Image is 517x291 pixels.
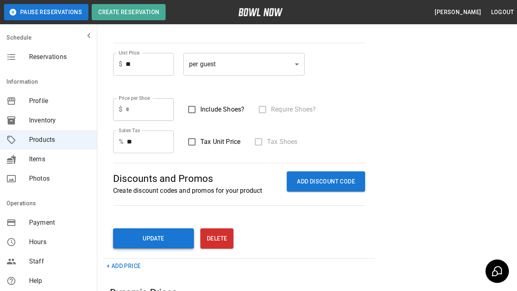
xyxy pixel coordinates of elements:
button: Create Reservation [92,4,166,20]
span: Tax Unit Price [200,137,240,147]
span: Tax Shoes [267,137,297,147]
p: $ [119,59,122,69]
span: Staff [29,257,90,266]
span: Products [29,135,90,145]
button: Pause Reservations [4,4,88,20]
button: [PERSON_NAME] [431,5,484,20]
div: per guest [183,53,305,76]
p: Discounts and Promos [113,171,262,186]
button: Logout [488,5,517,20]
button: ADD DISCOUNT CODE [287,171,365,192]
span: Profile [29,96,90,106]
button: Update [113,228,194,249]
span: Help [29,276,90,286]
span: Items [29,154,90,164]
button: + Add Price [103,259,144,274]
span: Include Shoes? [200,105,244,114]
span: Photos [29,174,90,183]
button: Delete [200,228,233,249]
p: $ [119,105,122,114]
span: Payment [29,218,90,228]
span: Inventory [29,116,90,125]
span: Reservations [29,52,90,62]
span: Hours [29,237,90,247]
span: Require Shoes? [271,105,316,114]
img: logo [238,8,283,16]
p: Create discount codes and promos for your product [113,186,262,196]
p: % [119,137,124,147]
